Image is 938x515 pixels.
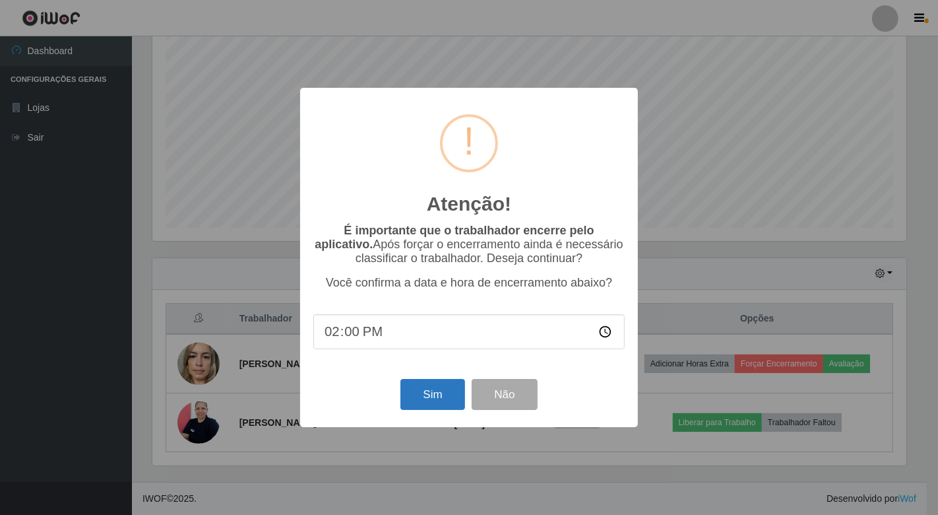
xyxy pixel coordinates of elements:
button: Sim [400,379,464,410]
h2: Atenção! [427,192,511,216]
button: Não [472,379,537,410]
p: Após forçar o encerramento ainda é necessário classificar o trabalhador. Deseja continuar? [313,224,625,265]
b: É importante que o trabalhador encerre pelo aplicativo. [315,224,594,251]
p: Você confirma a data e hora de encerramento abaixo? [313,276,625,290]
